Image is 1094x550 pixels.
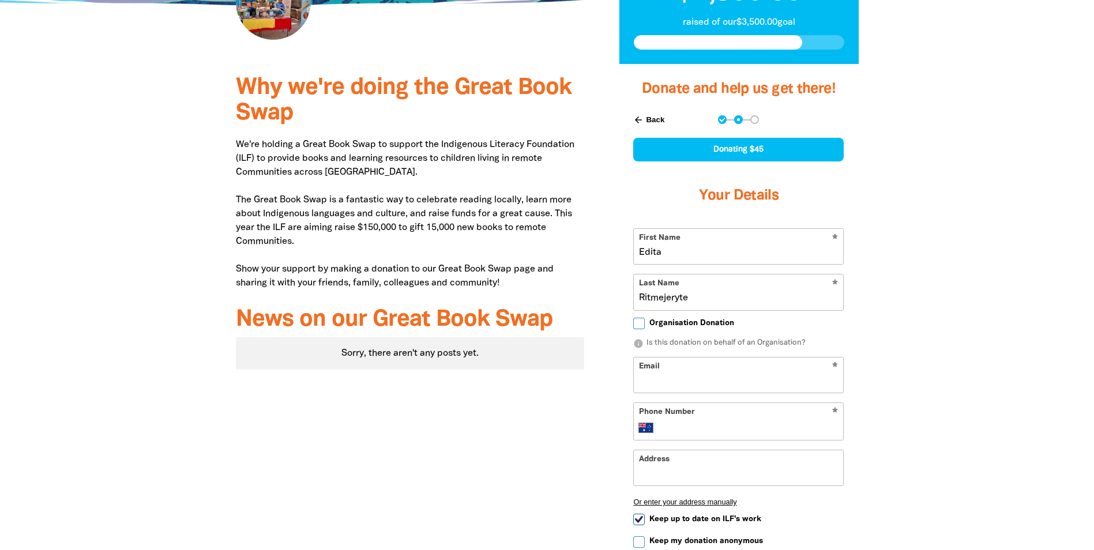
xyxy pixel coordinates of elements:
[633,536,645,548] input: Keep my donation anonymous
[633,498,844,506] button: Or enter your address manually
[633,138,844,161] div: Donating $45
[649,536,763,547] span: Keep my donation anonymous
[633,338,844,349] p: Is this donation on behalf of an Organisation?
[236,337,585,370] div: Paginated content
[634,16,844,29] p: raised of our $3,500.00 goal
[629,110,669,130] button: Back
[236,307,585,333] h3: News on our Great Book Swap
[750,115,759,124] button: Navigate to step 3 of 3 to enter your payment details
[633,115,644,125] i: arrow_back
[236,138,585,290] p: We're holding a Great Book Swap to support the Indigenous Literacy Foundation (ILF) to provide bo...
[236,77,572,124] span: Why we're doing the Great Book Swap
[734,115,743,124] button: Navigate to step 2 of 3 to enter your details
[633,514,645,525] input: Keep up to date on ILF's work
[633,338,644,349] i: info
[832,408,838,419] i: Required
[642,82,836,96] span: Donate and help us get there!
[718,115,727,124] button: Navigate to step 1 of 3 to enter your donation amount
[649,514,761,525] span: Keep up to date on ILF's work
[649,318,734,329] span: Organisation Donation
[633,318,645,329] input: Organisation Donation
[236,337,585,370] div: Sorry, there aren't any posts yet.
[633,173,844,219] h3: Your Details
